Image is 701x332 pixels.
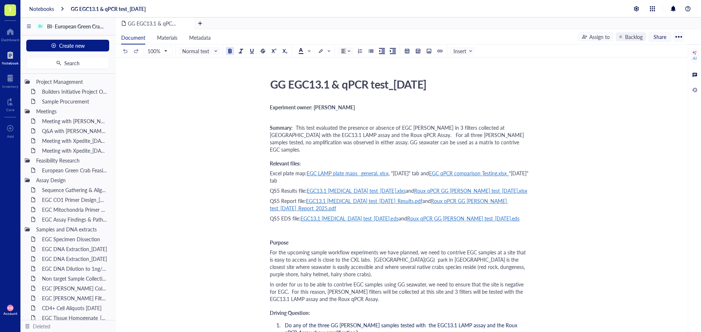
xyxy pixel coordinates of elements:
[2,61,19,65] div: Notebook
[39,195,111,205] div: EGC CO1 Primer Design_[DATE]
[7,134,14,138] div: Add
[33,106,111,116] div: Meetings
[2,73,18,89] a: Inventory
[39,244,111,254] div: EGC DNA Extraction_[DATE]
[589,33,610,41] div: Assign to
[270,197,306,204] span: QS5 Report file:
[422,197,431,204] span: and
[39,313,111,323] div: EGC Tissue Homogenate_[DATE]
[33,322,50,330] div: Deleted
[39,273,111,284] div: Non target Sample Collection, Dissection & DNA extraction
[1,38,19,42] div: Dashboard
[270,187,307,194] span: QS5 Results file:
[649,32,671,41] button: Share
[270,239,288,246] span: Purpose
[47,23,145,30] span: BI- European Green Crab [PERSON_NAME]
[270,197,508,212] span: Roux qPCR GG [PERSON_NAME] test_[DATE]_Report_2025.pdf
[33,77,111,87] div: Project Management
[306,197,422,204] span: EGC13.1 [MEDICAL_DATA] test_[DATE]_Results.pdf
[8,306,13,310] span: MB
[270,169,307,177] span: Excel plate map:
[157,34,177,41] span: Materials
[2,84,18,89] div: Inventory
[407,215,520,222] span: Roux qPCR GG [PERSON_NAME] test_[DATE].eds
[39,165,111,175] div: European Green Crab Feasibility Research
[270,169,530,184] span: _"[DATE]" tab
[429,169,507,177] span: EGC qPCR comparison Testing.xlsx
[39,96,111,106] div: Sample Procurement
[414,187,527,194] span: Roux qPCR GG [PERSON_NAME] test_[DATE].xlsx
[39,185,111,195] div: Sequence Gathering & Alignment
[33,175,111,185] div: Assay Design
[39,204,111,215] div: EGC Mitochondria Primer Design_[DATE]
[39,263,111,274] div: EGC DNA Dilution to 1ng/ul_[DATE]
[148,48,167,54] span: 100%
[39,293,111,303] div: EGC [PERSON_NAME] Filter Extraction [PERSON_NAME] Bay [DATE]
[33,224,111,234] div: Samples and DNA extracts
[39,254,111,264] div: EGC DNA Extraction_[DATE]
[307,187,405,194] span: EGC13.1 [MEDICAL_DATA] test_[DATE].xlxs
[270,281,525,302] span: In order for us to be able to contrive EGC samples using GG seawater, we need to ensure that the ...
[39,86,111,97] div: Builders Initiative Project Outline
[39,283,111,293] div: EGC [PERSON_NAME] Collection
[59,43,85,48] span: Create new
[38,24,42,29] div: BI
[453,48,473,54] span: Insert
[121,34,145,41] span: Document
[39,145,111,156] div: Meeting with Xpedite_[DATE]
[399,215,407,222] span: and
[300,215,398,222] span: EGC13.1 [MEDICAL_DATA] test_[DATE].eds
[6,108,14,112] div: Core
[2,49,19,65] a: Notebook
[71,5,146,12] a: GG EGC13.1 & qPCR test_[DATE]
[39,136,111,146] div: Meeting with Xpedite_[DATE]
[33,155,111,165] div: Feasibility Research
[3,311,18,316] div: Account
[189,34,211,41] span: Metadata
[6,96,14,112] a: Core
[182,48,218,54] span: Normal text
[39,234,111,244] div: EGC Specimen Dissection
[39,116,111,126] div: Meeting with [PERSON_NAME][GEOGRAPHIC_DATA] [DATE]
[406,187,414,194] span: and
[270,215,300,222] span: QS5 EDS file:
[39,303,111,313] div: CD4+ Cell Aliquots [DATE]
[654,34,666,40] span: Share
[388,169,429,177] span: , "[DATE]" tab and
[307,169,388,177] span: EGC LAMP plate maps_ general. xlsx
[270,124,291,131] span: Summary
[270,160,301,167] span: Relevant files:
[26,40,109,51] button: Create new
[625,33,643,41] div: Backlog
[270,309,310,316] span: Driving Question:
[29,5,54,12] a: Notebooks
[64,60,80,66] span: Search
[693,55,697,61] div: AI
[270,124,525,153] span: : This test evaluated the presence or absence of EGC [PERSON_NAME] in 3 filters collected at [GEO...
[270,249,527,278] span: For the upcoming sample workflow experiments we have planned, we need to contrive EGC samples at ...
[1,26,19,42] a: Dashboard
[270,103,355,111] span: Experiment owner: [PERSON_NAME]
[267,75,527,93] div: GG EGC13.1 & qPCR test_[DATE]
[26,57,109,69] button: Search
[39,126,111,136] div: Q&A with [PERSON_NAME] [DATE]
[8,5,12,14] span: T
[39,214,111,224] div: EGC Assay Findings & Pathways_[DATE]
